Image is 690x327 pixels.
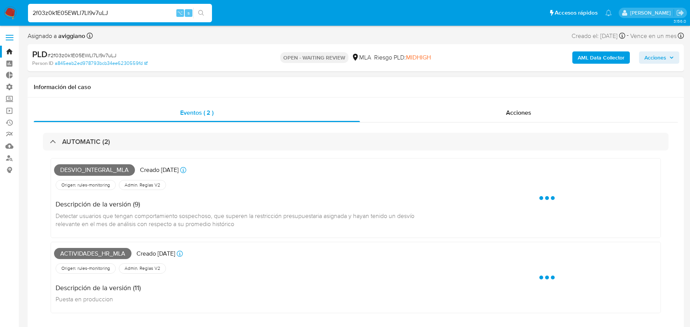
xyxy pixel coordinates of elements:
[572,51,630,64] button: AML Data Collector
[506,108,531,117] span: Acciones
[56,295,113,303] span: Puesta en produccion
[676,9,684,17] a: Salir
[555,9,598,17] span: Accesos rápidos
[136,249,175,258] p: Creado [DATE]
[177,9,183,17] span: ⌥
[187,9,190,17] span: s
[644,51,666,64] span: Acciones
[605,10,612,16] a: Notificaciones
[578,51,624,64] b: AML Data Collector
[639,51,679,64] button: Acciones
[124,265,161,271] span: Admin. Reglas V2
[55,60,148,67] a: a845eab2ed978793bcb34ee6230559fd
[406,53,431,62] span: MIDHIGH
[180,108,214,117] span: Eventos ( 2 )
[62,137,110,146] h3: AUTOMATIC (2)
[54,164,135,176] span: Desvio_integral_mla
[56,284,141,292] h4: Descripción de la versión (11)
[61,182,111,188] span: Origen: rules-monitoring
[193,8,209,18] button: search-icon
[140,166,179,174] p: Creado [DATE]
[28,8,212,18] input: Buscar usuario o caso...
[34,83,678,91] h1: Información del caso
[61,265,111,271] span: Origen: rules-monitoring
[124,182,161,188] span: Admin. Reglas V2
[32,60,53,67] b: Person ID
[32,48,48,60] b: PLD
[43,133,669,150] div: AUTOMATIC (2)
[56,211,416,228] span: Detectar usuarios que tengan comportamiento sospechoso, que superen la restricción presupuestaria...
[48,51,117,59] span: # 2f03z0k1E05EWLl7LI9v7uLJ
[630,32,677,40] span: Vence en un mes
[280,52,348,63] p: OPEN - WAITING REVIEW
[630,9,674,17] p: juan.calo@mercadolibre.com
[572,31,625,41] div: Creado el: [DATE]
[28,32,85,40] span: Asignado a
[56,200,430,208] h4: Descripción de la versión (9)
[374,53,431,62] span: Riesgo PLD:
[57,31,85,40] b: aviggiano
[352,53,371,62] div: MLA
[627,31,629,41] span: -
[54,248,131,259] span: Actividades_hr_mla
